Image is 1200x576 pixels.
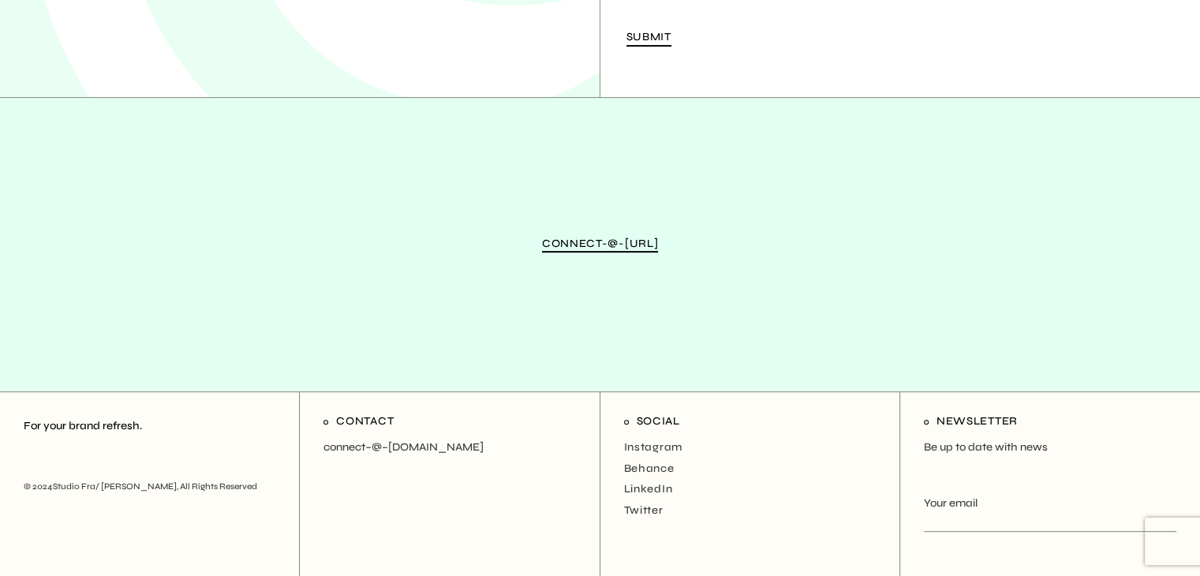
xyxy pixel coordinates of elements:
[924,437,1176,458] p: Be up to date with news
[542,232,659,258] a: connect-@-[URL]
[924,514,1176,532] input: Your email
[624,479,673,500] a: LinkedIn
[624,458,675,480] a: Behance
[323,410,575,434] h4: Contact
[624,437,682,458] a: Instagram
[24,477,275,497] div: © 2024 , All Rights Reserved
[626,25,671,51] button: Submit
[924,410,1176,434] h4: Newsletter
[53,481,177,492] a: Studio Fra/ [PERSON_NAME]
[624,500,664,522] a: Twitter
[624,410,876,434] h4: Social
[24,418,275,434] h5: For your brand refresh.
[323,437,575,458] p: connect–@–[DOMAIN_NAME]
[924,493,1176,551] label: Your email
